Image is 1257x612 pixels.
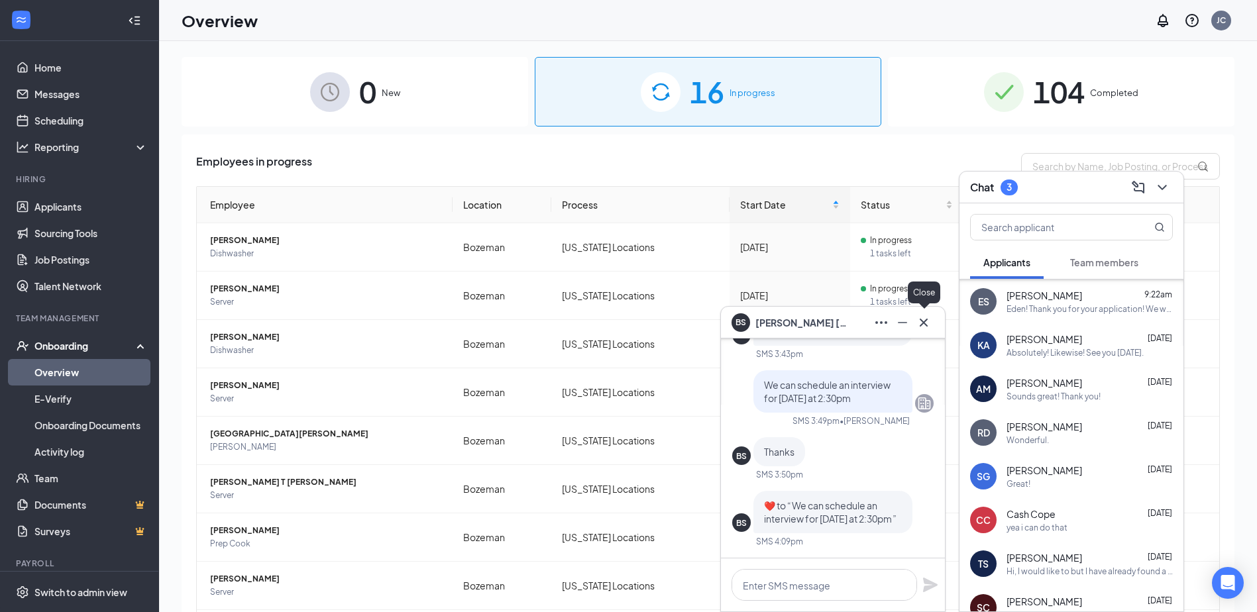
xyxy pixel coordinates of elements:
[756,536,803,547] div: SMS 4:09pm
[977,426,990,439] div: RD
[210,295,442,309] span: Server
[895,315,910,331] svg: Minimize
[1148,508,1172,518] span: [DATE]
[1007,595,1082,608] span: [PERSON_NAME]
[1007,420,1082,433] span: [PERSON_NAME]
[453,465,551,513] td: Bozeman
[34,246,148,273] a: Job Postings
[15,13,28,26] svg: WorkstreamLogo
[453,187,551,223] th: Location
[210,379,442,392] span: [PERSON_NAME]
[861,197,943,212] span: Status
[182,9,258,32] h1: Overview
[34,54,148,81] a: Home
[1007,391,1101,402] div: Sounds great! Thank you!
[34,385,148,412] a: E-Verify
[16,313,145,324] div: Team Management
[551,465,730,513] td: [US_STATE] Locations
[1148,377,1172,387] span: [DATE]
[1155,13,1171,28] svg: Notifications
[740,197,830,212] span: Start Date
[971,215,1128,240] input: Search applicant
[128,14,141,27] svg: Collapse
[34,465,148,491] a: Team
[1007,551,1082,564] span: [PERSON_NAME]
[1007,522,1067,533] div: yea i can do that
[210,247,442,260] span: Dishwasher
[359,69,376,115] span: 0
[210,282,442,295] span: [PERSON_NAME]
[736,450,747,462] div: BS
[210,440,442,454] span: [PERSON_NAME]
[16,140,29,154] svg: Analysis
[690,69,724,115] span: 16
[453,417,551,465] td: Bozeman
[16,174,145,185] div: Hiring
[34,220,148,246] a: Sourcing Tools
[551,513,730,562] td: [US_STATE] Locations
[196,153,312,179] span: Employees in progress
[1007,566,1173,577] div: Hi, I would like to but I have already found a job, thank you so much for reaching out. Hope you ...
[210,476,442,489] span: [PERSON_NAME] T [PERSON_NAME]
[1212,567,1244,599] div: Open Intercom Messenger
[1007,181,1012,193] div: 3
[755,315,848,330] span: [PERSON_NAME] [PERSON_NAME]
[840,415,910,427] span: • [PERSON_NAME]
[1007,478,1030,489] div: Great!
[740,288,840,303] div: [DATE]
[908,281,940,303] div: Close
[453,223,551,272] td: Bozeman
[453,368,551,417] td: Bozeman
[976,513,991,527] div: CC
[1130,179,1146,195] svg: ComposeMessage
[1217,15,1226,26] div: JC
[976,382,991,395] div: AM
[34,586,127,599] div: Switch to admin view
[873,315,889,331] svg: Ellipses
[850,187,963,223] th: Status
[197,187,453,223] th: Employee
[892,312,913,333] button: Minimize
[970,180,994,195] h3: Chat
[916,395,932,411] svg: Company
[913,312,934,333] button: Cross
[210,234,442,247] span: [PERSON_NAME]
[551,272,730,320] td: [US_STATE] Locations
[382,86,400,99] span: New
[736,517,747,529] div: BS
[210,572,442,586] span: [PERSON_NAME]
[210,344,442,357] span: Dishwasher
[16,558,145,569] div: Payroll
[210,524,442,537] span: [PERSON_NAME]
[1184,13,1200,28] svg: QuestionInfo
[453,320,551,368] td: Bozeman
[551,320,730,368] td: [US_STATE] Locations
[453,513,551,562] td: Bozeman
[871,312,892,333] button: Ellipses
[210,427,442,440] span: [GEOGRAPHIC_DATA][PERSON_NAME]
[922,577,938,593] svg: Plane
[870,295,953,309] span: 1 tasks left
[916,315,932,331] svg: Cross
[1070,256,1138,268] span: Team members
[1144,289,1172,299] span: 9:22am
[977,470,990,483] div: SG
[756,469,803,480] div: SMS 3:50pm
[870,234,912,247] span: In progress
[870,247,953,260] span: 1 tasks left
[977,338,990,352] div: KA
[16,586,29,599] svg: Settings
[34,518,148,544] a: SurveysCrown
[551,368,730,417] td: [US_STATE] Locations
[1033,69,1085,115] span: 104
[1007,303,1173,315] div: Eden! Thank you for your application! We would love to get you in for an interview. When are you ...
[1148,421,1172,431] span: [DATE]
[34,438,148,465] a: Activity log
[1007,434,1049,446] div: Wonderful.
[453,562,551,610] td: Bozeman
[551,417,730,465] td: [US_STATE] Locations
[34,140,148,154] div: Reporting
[792,415,840,427] div: SMS 3:49pm
[551,562,730,610] td: [US_STATE] Locations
